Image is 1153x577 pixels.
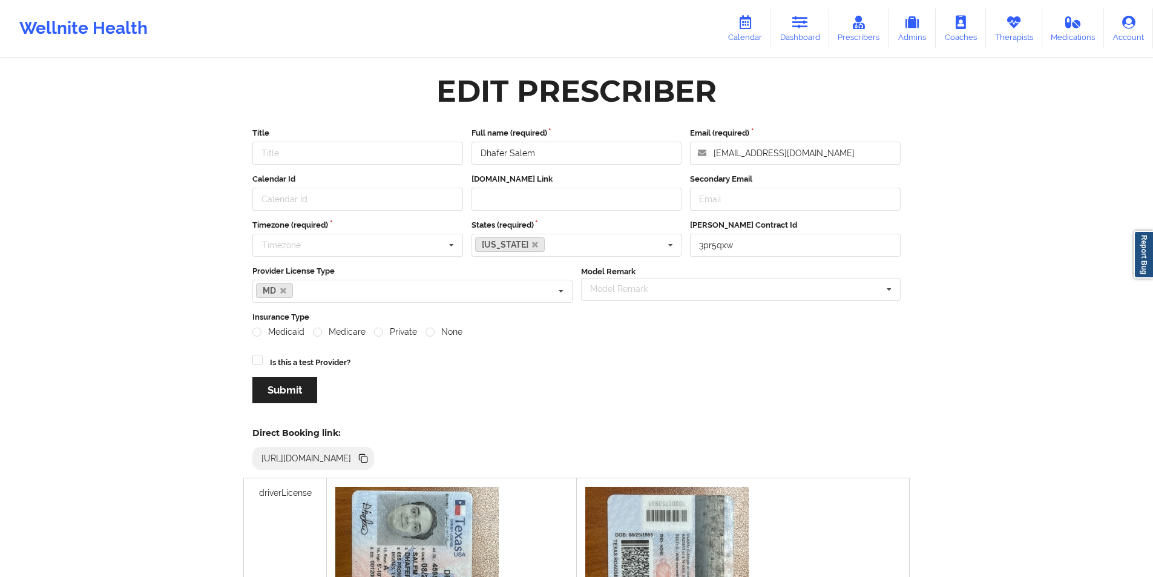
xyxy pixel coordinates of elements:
[257,452,356,464] div: [URL][DOMAIN_NAME]
[719,8,771,48] a: Calendar
[436,72,717,110] div: Edit Prescriber
[270,357,350,369] label: Is this a test Provider?
[252,327,304,337] label: Medicaid
[262,241,301,249] div: Timezone
[581,266,636,278] label: Model Remark
[252,311,901,323] label: Insurance Type
[690,188,901,211] input: Email
[1134,231,1153,279] a: Report Bug
[256,283,293,298] a: MD
[252,188,463,211] input: Calendar Id
[252,127,463,139] label: Title
[313,327,366,337] label: Medicare
[471,219,682,231] label: States (required)
[889,8,936,48] a: Admins
[252,265,573,277] label: Provider License Type
[936,8,986,48] a: Coaches
[690,142,901,165] input: Email address
[374,327,417,337] label: Private
[690,219,901,231] label: [PERSON_NAME] Contract Id
[771,8,829,48] a: Dashboard
[252,427,374,438] h5: Direct Booking link:
[471,142,682,165] input: Full name
[425,327,462,337] label: None
[471,127,682,139] label: Full name (required)
[690,234,901,257] input: Deel Contract Id
[252,142,463,165] input: Title
[252,377,317,403] button: Submit
[690,127,901,139] label: Email (required)
[986,8,1042,48] a: Therapists
[690,173,901,185] label: Secondary Email
[252,219,463,231] label: Timezone (required)
[1104,8,1153,48] a: Account
[471,173,682,185] label: [DOMAIN_NAME] Link
[252,173,463,185] label: Calendar Id
[475,237,545,252] a: [US_STATE]
[829,8,889,48] a: Prescribers
[587,282,665,296] div: Model Remark
[1042,8,1105,48] a: Medications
